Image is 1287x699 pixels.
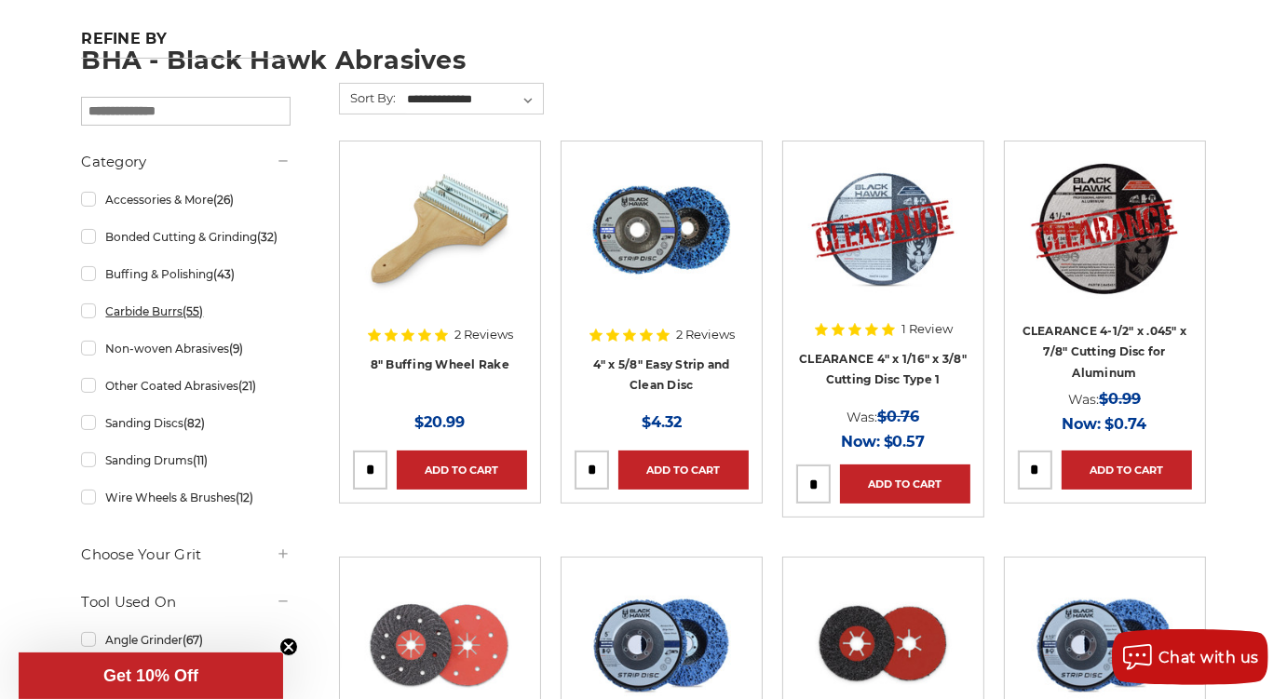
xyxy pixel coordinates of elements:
[81,258,291,290] a: Buffing & Polishing
[19,652,283,699] div: Get 10% OffClose teaser
[397,450,527,490] a: Add to Cart
[808,155,957,303] img: CLEARANCE 4" x 1/16" x 3/8" Cutting Disc
[340,84,396,112] label: Sort By:
[257,230,278,244] span: (32)
[593,357,730,393] a: 4" x 5/8" Easy Strip and Clean Disc
[81,295,291,328] a: Carbide Burrs
[575,155,749,329] a: 4" x 5/8" easy strip and clean discs
[238,379,256,393] span: (21)
[81,183,291,216] a: Accessories & More
[454,329,513,341] span: 2 Reviews
[676,329,735,341] span: 2 Reviews
[183,416,205,430] span: (82)
[884,433,926,450] span: $0.57
[81,47,1205,73] h1: BHA - Black Hawk Abrasives
[1062,450,1192,490] a: Add to Cart
[1099,390,1141,408] span: $0.99
[213,193,234,207] span: (26)
[587,155,736,303] img: 4" x 5/8" easy strip and clean discs
[193,453,208,467] span: (11)
[901,323,953,335] span: 1 Review
[183,304,203,318] span: (55)
[371,357,509,371] a: 8" Buffing Wheel Rake
[229,342,243,356] span: (9)
[81,370,291,402] a: Other Coated Abrasives
[796,404,970,429] div: Was:
[796,155,970,329] a: CLEARANCE 4" x 1/16" x 3/8" Cutting Disc
[81,481,291,514] a: Wire Wheels & Brushes
[841,433,880,450] span: Now:
[404,86,543,114] select: Sort By:
[103,666,198,685] span: Get 10% Off
[365,155,514,303] img: 8 inch single handle buffing wheel rake
[81,624,291,656] a: Angle Grinder
[840,464,970,504] a: Add to Cart
[81,444,291,477] a: Sanding Drums
[799,352,967,387] a: CLEARANCE 4" x 1/16" x 3/8" Cutting Disc Type 1
[1063,415,1102,433] span: Now:
[183,633,203,647] span: (67)
[1030,155,1179,303] img: CLEARANCE 4-1/2" x .045" x 7/8" for Aluminum
[81,591,291,613] h5: Tool Used On
[81,151,291,173] h5: Category
[81,30,291,59] h5: Refine by
[213,267,235,281] span: (43)
[81,221,291,253] a: Bonded Cutting & Grinding
[81,332,291,365] a: Non-woven Abrasives
[353,155,527,329] a: 8 inch single handle buffing wheel rake
[1105,415,1147,433] span: $0.74
[1158,649,1259,666] span: Chat with us
[642,413,682,431] span: $4.32
[1018,155,1192,329] a: CLEARANCE 4-1/2" x .045" x 7/8" for Aluminum
[618,450,749,490] a: Add to Cart
[877,408,919,425] span: $0.76
[279,638,298,656] button: Close teaser
[81,407,291,439] a: Sanding Discs
[236,491,253,504] span: (12)
[414,413,465,431] span: $20.99
[1023,324,1187,380] a: CLEARANCE 4-1/2" x .045" x 7/8" Cutting Disc for Aluminum
[1112,629,1268,685] button: Chat with us
[1018,386,1192,411] div: Was:
[81,544,291,566] h5: Choose Your Grit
